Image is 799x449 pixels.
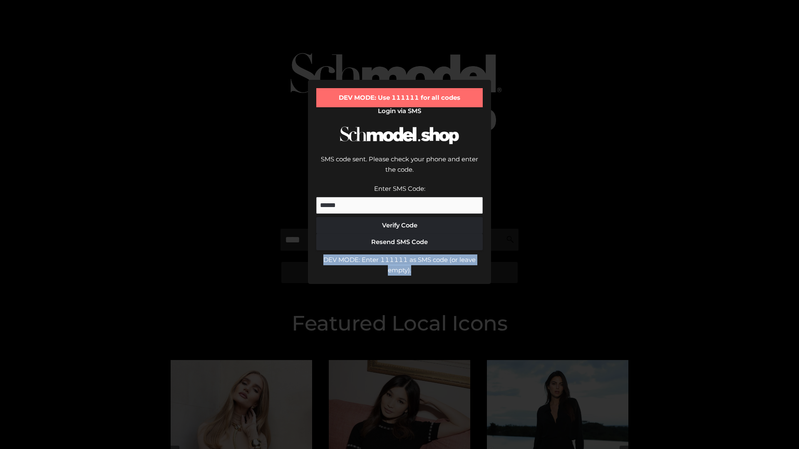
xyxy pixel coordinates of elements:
div: DEV MODE: Enter 111111 as SMS code (or leave empty). [316,254,483,276]
button: Verify Code [316,217,483,234]
div: DEV MODE: Use 111111 for all codes [316,88,483,107]
button: Resend SMS Code [316,234,483,250]
div: SMS code sent. Please check your phone and enter the code. [316,154,483,183]
img: Schmodel Logo [337,119,462,152]
label: Enter SMS Code: [374,185,425,192]
h2: Login via SMS [316,107,483,115]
